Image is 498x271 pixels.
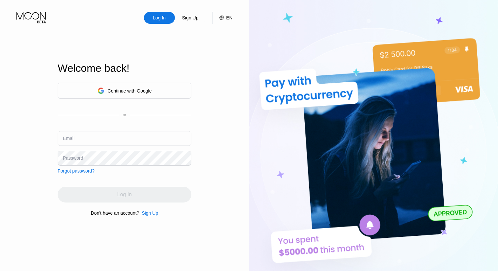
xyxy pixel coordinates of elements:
[226,15,233,20] div: EN
[123,113,126,117] div: or
[58,168,95,174] div: Forgot password?
[91,210,139,216] div: Don't have an account?
[58,83,191,99] div: Continue with Google
[63,155,83,161] div: Password
[139,210,158,216] div: Sign Up
[108,88,152,94] div: Continue with Google
[144,12,175,24] div: Log In
[212,12,233,24] div: EN
[63,136,74,141] div: Email
[58,62,191,74] div: Welcome back!
[175,12,206,24] div: Sign Up
[152,14,166,21] div: Log In
[181,14,199,21] div: Sign Up
[142,210,158,216] div: Sign Up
